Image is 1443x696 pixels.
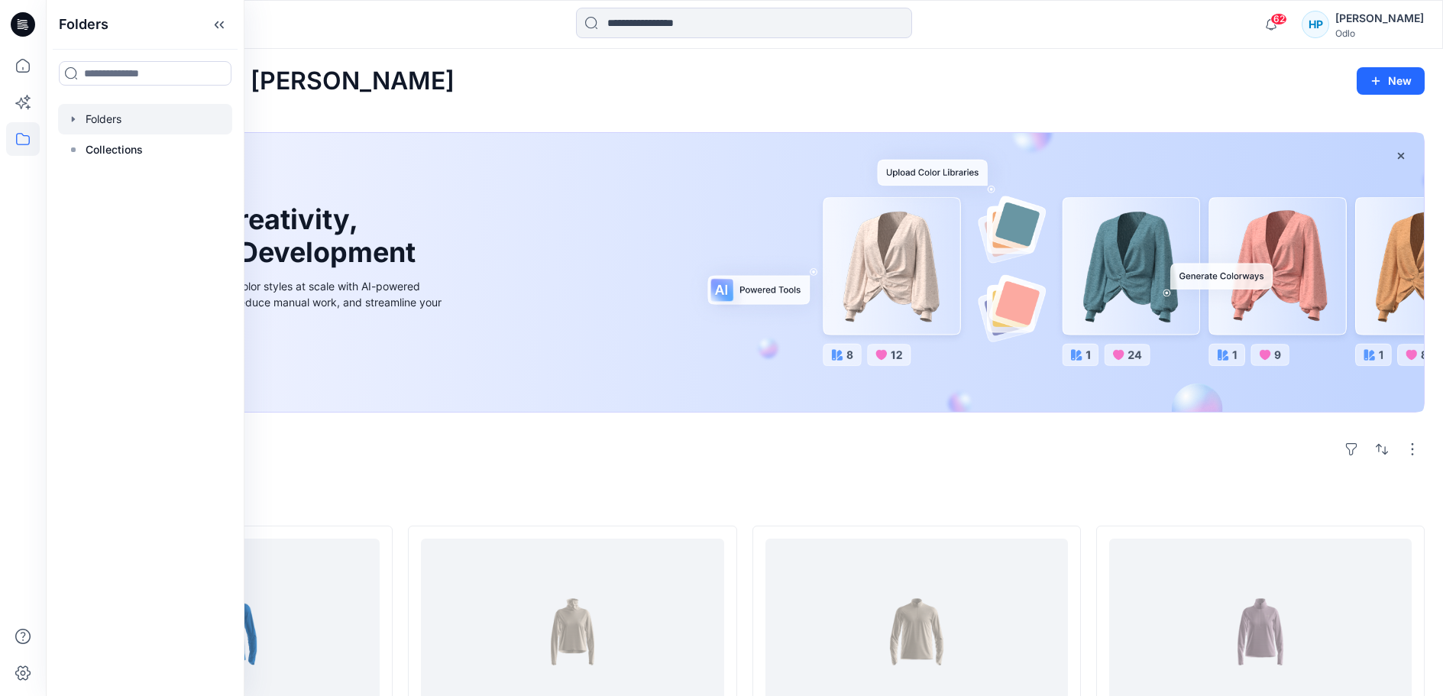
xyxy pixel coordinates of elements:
[1270,13,1287,25] span: 62
[1357,67,1425,95] button: New
[1335,28,1424,39] div: Odlo
[86,141,143,159] p: Collections
[64,67,455,95] h2: Welcome back, [PERSON_NAME]
[102,345,445,375] a: Discover more
[1335,9,1424,28] div: [PERSON_NAME]
[102,278,445,326] div: Explore ideas faster and recolor styles at scale with AI-powered tools that boost creativity, red...
[102,203,422,269] h1: Unleash Creativity, Speed Up Development
[64,492,1425,510] h4: Styles
[1302,11,1329,38] div: HP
